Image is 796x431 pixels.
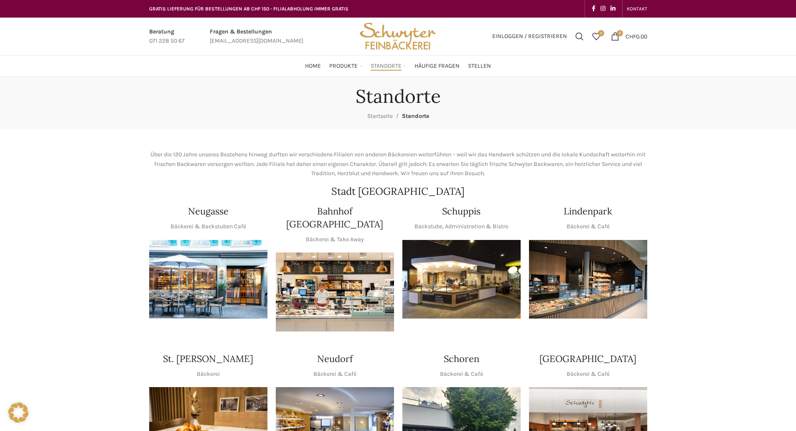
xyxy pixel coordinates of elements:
h4: Bahnhof [GEOGRAPHIC_DATA] [276,205,394,231]
a: Startseite [367,112,393,120]
a: Facebook social link [589,3,598,15]
span: Stellen [468,62,491,70]
div: 1 / 1 [402,240,521,319]
span: Standorte [371,62,402,70]
div: Main navigation [145,58,651,74]
a: Suchen [571,28,588,45]
a: Linkedin social link [608,3,618,15]
span: Häufige Fragen [415,62,460,70]
h1: Standorte [356,85,441,107]
h4: Schoren [444,352,479,365]
div: Secondary navigation [623,0,651,17]
a: Standorte [371,58,406,74]
span: CHF [626,33,636,40]
p: Bäckerei & Café [567,222,610,231]
a: Einloggen / Registrieren [488,28,571,45]
h4: Neugasse [188,205,229,218]
p: Bäckerei & Café [313,370,356,379]
h4: Lindenpark [564,205,612,218]
img: 017-e1571925257345 [529,240,647,319]
span: GRATIS LIEFERUNG FÜR BESTELLUNGEN AB CHF 150 - FILIALABHOLUNG IMMER GRATIS [149,6,348,12]
img: Bahnhof St. Gallen [276,252,394,332]
a: Infobox link [210,27,303,46]
div: 1 / 1 [276,252,394,332]
p: Bäckerei & Café [440,370,483,379]
h4: Neudorf [317,352,353,365]
img: Neugasse [149,240,267,319]
bdi: 0.00 [626,33,647,40]
a: Produkte [329,58,362,74]
h4: Schuppis [442,205,481,218]
p: Über die 120 Jahre unseres Bestehens hinweg durften wir verschiedene Filialen von anderen Bäckere... [149,150,647,178]
img: 150130-Schwyter-013 [402,240,521,319]
a: Instagram social link [598,3,608,15]
p: Bäckerei [197,370,220,379]
a: Stellen [468,58,491,74]
div: Meine Wunschliste [588,28,605,45]
p: Backstube, Administration & Bistro [415,222,509,231]
span: Home [305,62,321,70]
div: 1 / 1 [529,240,647,319]
span: Standorte [402,112,429,120]
a: 0 [588,28,605,45]
img: Bäckerei Schwyter [357,18,439,55]
a: Häufige Fragen [415,58,460,74]
a: KONTAKT [627,0,647,17]
p: Bäckerei & Café [567,370,610,379]
p: Bäckerei & Take Away [306,235,364,244]
div: 1 / 1 [149,240,267,319]
p: Bäckerei & Backstuben Café [170,222,246,231]
h2: Stadt [GEOGRAPHIC_DATA] [149,186,647,196]
span: KONTAKT [627,6,647,12]
h4: St. [PERSON_NAME] [163,352,253,365]
span: 0 [598,30,604,36]
span: Produkte [329,62,358,70]
a: Infobox link [149,27,185,46]
span: Einloggen / Registrieren [492,33,567,39]
a: Site logo [357,32,439,39]
a: 0 CHF0.00 [607,28,651,45]
h4: [GEOGRAPHIC_DATA] [539,352,636,365]
a: Home [305,58,321,74]
span: 0 [617,30,623,36]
